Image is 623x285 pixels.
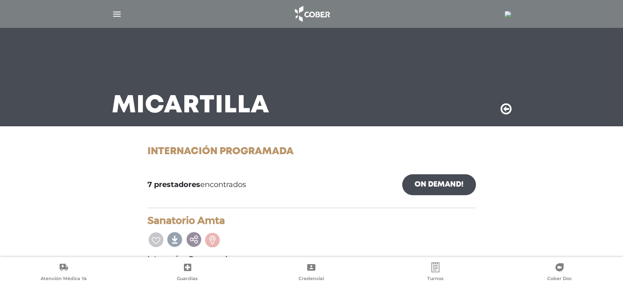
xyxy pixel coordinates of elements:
span: Cober Doc [547,276,572,283]
img: logo_cober_home-white.png [290,4,333,24]
a: On Demand! [402,174,476,195]
a: Turnos [374,262,498,283]
span: Turnos [427,276,444,283]
span: Credencial [299,276,324,283]
a: Guardias [126,262,250,283]
h3: Mi Cartilla [112,95,270,116]
span: Guardias [177,276,198,283]
b: Internacion Programada [147,255,231,262]
a: Atención Médica Ya [2,262,126,283]
h1: Internación Programada [147,146,476,158]
img: 7294 [505,11,511,18]
b: 7 prestadores [147,180,200,189]
a: Credencial [249,262,374,283]
img: Cober_menu-lines-white.svg [112,9,122,19]
span: encontrados [147,179,246,190]
h4: Sanatorio Amta [147,215,476,227]
a: Cober Doc [497,262,621,283]
span: Atención Médica Ya [41,276,87,283]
